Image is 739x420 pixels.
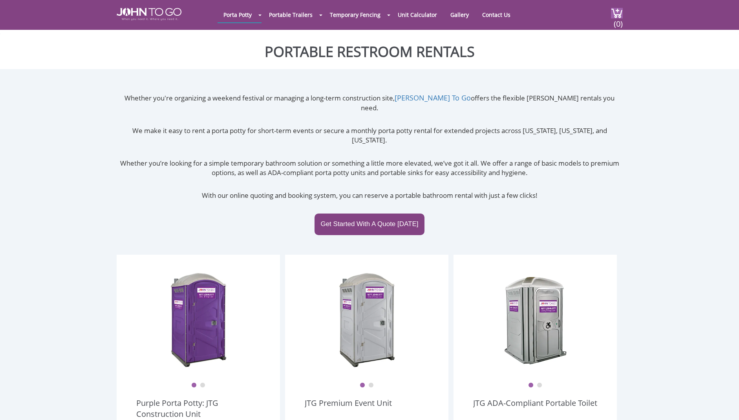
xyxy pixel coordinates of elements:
[136,398,260,420] a: Purple Porta Potty: JTG Construction Unit
[117,93,623,113] p: Whether you're organizing a weekend festival or managing a long-term construction site, offers th...
[504,270,567,369] img: ADA Handicapped Accessible Unit
[117,8,181,20] img: JOHN to go
[444,7,475,22] a: Gallery
[613,12,623,29] span: (0)
[392,7,443,22] a: Unit Calculator
[473,398,597,420] a: JTG ADA-Compliant Portable Toilet
[537,383,542,388] button: 2 of 2
[305,398,392,420] a: JTG Premium Event Unit
[200,383,205,388] button: 2 of 2
[263,7,318,22] a: Portable Trailers
[218,7,258,22] a: Porta Potty
[708,389,739,420] button: Live Chat
[324,7,386,22] a: Temporary Fencing
[528,383,534,388] button: 1 of 2
[315,214,424,235] a: Get Started With A Quote [DATE]
[191,383,197,388] button: 1 of 2
[476,7,516,22] a: Contact Us
[117,159,623,178] p: Whether you’re looking for a simple temporary bathroom solution or something a little more elevat...
[611,8,623,18] img: cart a
[395,93,471,102] a: [PERSON_NAME] To Go
[360,383,365,388] button: 1 of 2
[368,383,374,388] button: 2 of 2
[117,126,623,145] p: We make it easy to rent a porta potty for short-term events or secure a monthly porta potty renta...
[117,191,623,200] p: With our online quoting and booking system, you can reserve a portable bathroom rental with just ...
